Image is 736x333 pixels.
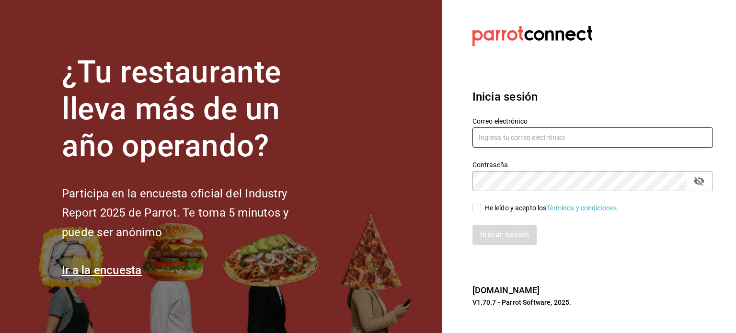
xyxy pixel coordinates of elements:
a: Términos y condiciones. [546,204,619,212]
a: [DOMAIN_NAME] [472,285,540,295]
label: Correo electrónico [472,118,713,125]
label: Contraseña [472,161,713,168]
h1: ¿Tu restaurante lleva más de un año operando? [62,54,321,164]
button: passwordField [691,173,707,189]
h3: Inicia sesión [472,88,713,105]
a: Ir a la encuesta [62,264,142,277]
h2: Participa en la encuesta oficial del Industry Report 2025 de Parrot. Te toma 5 minutos y puede se... [62,184,321,242]
div: He leído y acepto los [485,203,619,213]
p: V1.70.7 - Parrot Software, 2025. [472,298,713,307]
input: Ingresa tu correo electrónico [472,127,713,148]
